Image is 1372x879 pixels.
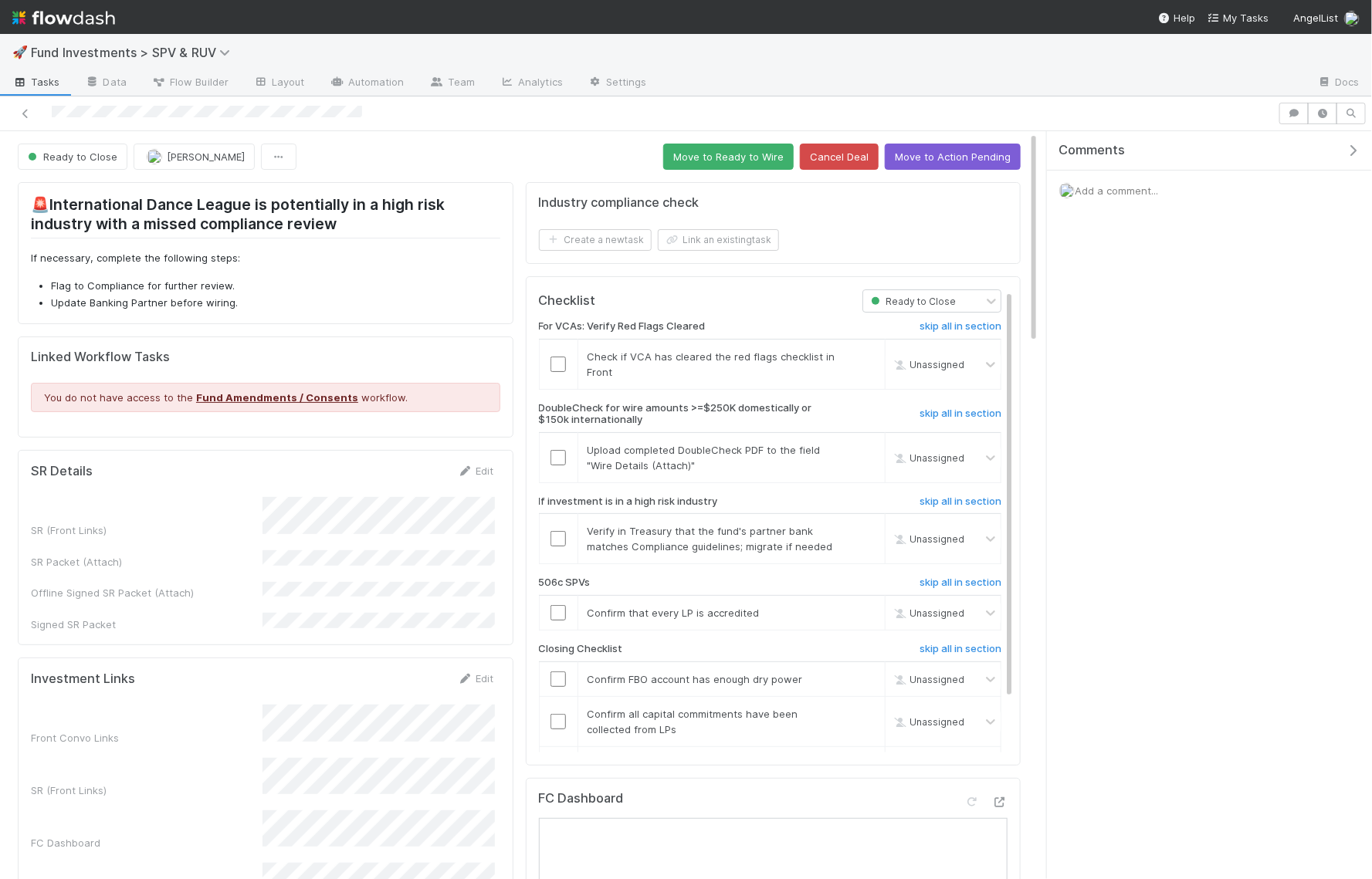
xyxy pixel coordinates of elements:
[891,452,964,464] span: Unassigned
[147,149,162,164] img: avatar_15e6a745-65a2-4f19-9667-febcb12e2fc8.png
[139,71,241,96] a: Flow Builder
[1305,71,1372,96] a: Docs
[539,643,623,655] h6: Closing Checklist
[31,783,263,798] div: SR (Front Links)
[1158,10,1195,25] div: Help
[31,554,263,570] div: SR Packet (Attach)
[920,320,1001,339] a: skip all in section
[458,672,494,685] a: Edit
[588,444,821,472] span: Upload completed DoubleCheck PDF to the field "Wire Details (Attach)"
[920,407,1001,426] a: skip all in section
[31,350,500,365] h5: Linked Workflow Tasks
[134,144,255,170] button: [PERSON_NAME]
[800,144,879,170] button: Cancel Deal
[1208,10,1269,25] a: My Tasks
[539,320,706,333] h6: For VCAs: Verify Red Flags Cleared
[920,320,1001,333] h6: skip all in section
[891,607,964,619] span: Unassigned
[487,71,575,96] a: Analytics
[1344,11,1360,26] img: avatar_2de93f86-b6c7-4495-bfe2-fb093354a53c.png
[241,71,317,96] a: Layout
[12,74,60,90] span: Tasks
[920,576,1001,589] h6: skip all in section
[31,585,263,600] div: Offline Signed SR Packet (Attach)
[658,229,779,251] button: Link an existingtask
[12,46,28,59] span: 🚀
[920,643,1001,661] a: skip all in section
[539,402,840,426] h6: DoubleCheck for wire amounts >=$250K domestically or $150k internationally
[1059,183,1075,198] img: avatar_2de93f86-b6c7-4495-bfe2-fb093354a53c.png
[539,576,591,589] h6: 506c SPVs
[1208,12,1269,24] span: My Tasks
[575,71,659,96] a: Settings
[417,71,487,96] a: Team
[539,293,596,309] h5: Checklist
[539,195,700,211] h5: Industry compliance check
[891,533,964,545] span: Unassigned
[920,643,1001,655] h6: skip all in section
[588,708,798,735] span: Confirm all capital commitments have been collected from LPs
[588,525,833,553] span: Verify in Treasury that the fund's partner bank matches Compliance guidelines; migrate if needed
[31,617,263,632] div: Signed SR Packet
[31,45,238,60] span: Fund Investments > SPV & RUV
[12,5,115,31] img: logo-inverted-e16ddd16eac7371096b0.svg
[891,358,964,370] span: Unassigned
[167,150,245,163] span: [PERSON_NAME]
[196,391,358,404] a: Fund Amendments / Consents
[31,383,500,412] div: You do not have access to the workflow.
[458,465,494,477] a: Edit
[18,144,127,170] button: Ready to Close
[920,495,1001,508] h6: skip all in section
[25,150,117,163] span: Ready to Close
[317,71,417,96] a: Automation
[539,229,652,251] button: Create a newtask
[539,791,624,806] h5: FC Dashboard
[588,673,803,685] span: Confirm FBO account has enough dry power
[885,144,1021,170] button: Move to Action Pending
[1075,184,1158,197] span: Add a comment...
[151,74,229,90] span: Flow Builder
[1293,12,1338,24] span: AngelList
[539,495,718,508] h6: If investment is in a high risk industry
[51,279,500,294] li: Flag to Compliance for further review.
[31,522,263,538] div: SR (Front Links)
[1059,143,1125,158] span: Comments
[920,576,1001,595] a: skip all in section
[891,715,964,727] span: Unassigned
[868,296,956,307] span: Ready to Close
[51,296,500,311] li: Update Banking Partner before wiring.
[31,835,263,850] div: FC Dashboard
[891,673,964,685] span: Unassigned
[920,407,1001,420] h6: skip all in section
[663,144,794,170] button: Move to Ready to Wire
[31,195,500,238] h2: 🚨International Dance League is potentially in a high risk industry with a missed compliance review
[588,607,760,619] span: Confirm that every LP is accredited
[31,251,500,266] p: If necessary, complete the following steps:
[31,464,93,479] h5: SR Details
[588,350,835,378] span: Check if VCA has cleared the red flags checklist in Front
[73,71,139,96] a: Data
[31,671,135,687] h5: Investment Links
[31,730,263,745] div: Front Convo Links
[920,495,1001,514] a: skip all in section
